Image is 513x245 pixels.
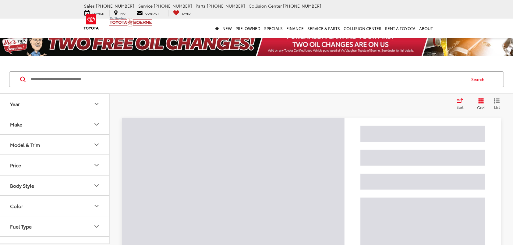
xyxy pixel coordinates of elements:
[0,176,110,195] button: Body StyleBody Style
[306,19,342,38] a: Service & Parts: Opens in a new tab
[477,105,485,110] span: Grid
[457,105,463,110] span: Sort
[80,12,103,32] img: Toyota
[234,19,262,38] a: Pre-Owned
[80,10,108,16] a: Service
[93,100,100,108] div: Year
[109,10,131,16] a: Map
[0,155,110,175] button: PricePrice
[0,216,110,236] button: Fuel TypeFuel Type
[262,19,285,38] a: Specials
[207,3,245,9] span: [PHONE_NUMBER]
[93,162,100,169] div: Price
[10,203,23,209] div: Color
[84,3,95,9] span: Sales
[221,19,234,38] a: New
[93,121,100,128] div: Make
[10,183,34,188] div: Body Style
[0,196,110,216] button: ColorColor
[154,3,192,9] span: [PHONE_NUMBER]
[196,3,206,9] span: Parts
[132,10,164,16] a: Contact
[93,141,100,148] div: Model & Trim
[283,3,321,9] span: [PHONE_NUMBER]
[494,105,500,110] span: List
[93,182,100,189] div: Body Style
[213,19,221,38] a: Home
[93,223,100,230] div: Fuel Type
[10,162,21,168] div: Price
[109,16,153,27] img: Vic Vaughan Toyota of Boerne
[145,11,159,15] span: Contact
[138,3,153,9] span: Service
[249,3,282,9] span: Collision Center
[168,10,195,16] a: My Saved Vehicles
[182,11,191,15] span: Saved
[489,98,504,110] button: List View
[470,98,489,110] button: Grid View
[0,114,110,134] button: MakeMake
[10,142,40,147] div: Model & Trim
[93,202,100,210] div: Color
[10,223,32,229] div: Fuel Type
[10,101,20,107] div: Year
[10,121,22,127] div: Make
[0,135,110,154] button: Model & TrimModel & Trim
[0,94,110,114] button: YearYear
[92,11,104,15] span: Service
[342,19,383,38] a: Collision Center
[30,72,465,87] input: Search by Make, Model, or Keyword
[383,19,417,38] a: Rent a Toyota
[454,98,470,110] button: Select sort value
[465,72,493,87] button: Search
[417,19,435,38] a: About
[96,3,134,9] span: [PHONE_NUMBER]
[120,11,126,15] span: Map
[285,19,306,38] a: Finance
